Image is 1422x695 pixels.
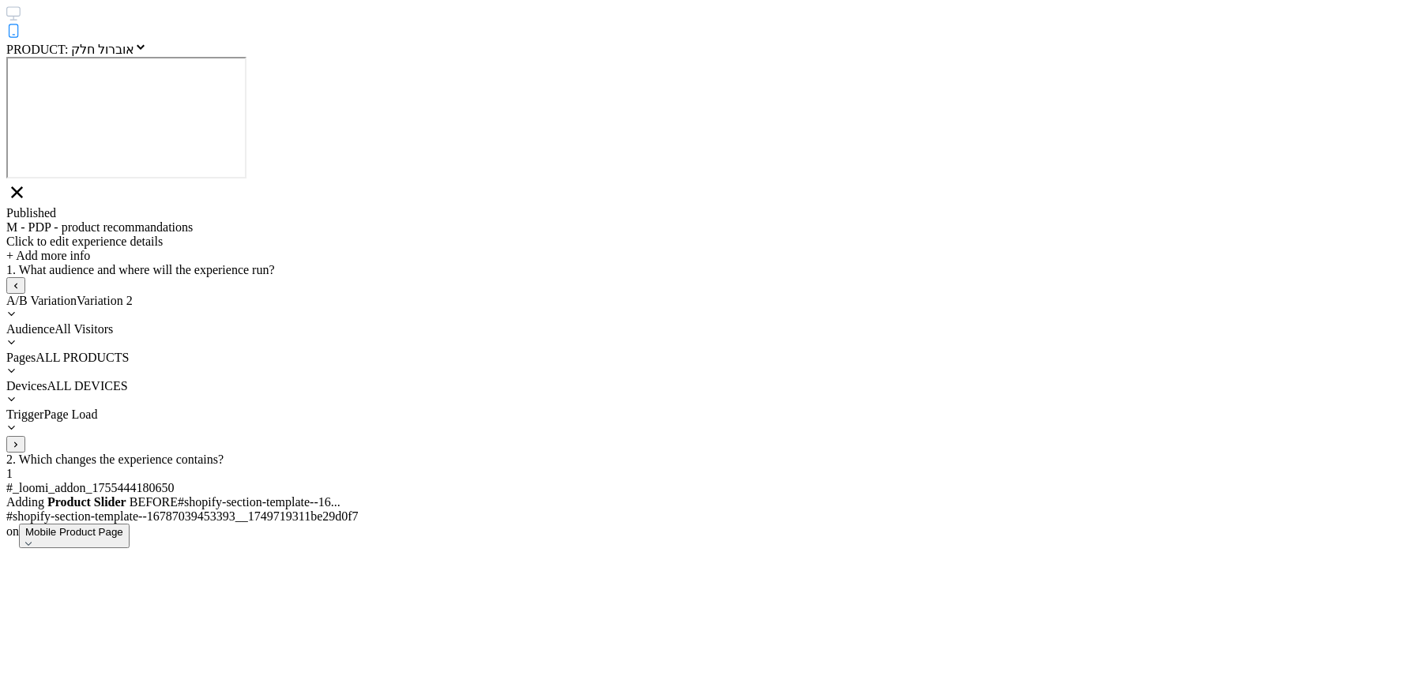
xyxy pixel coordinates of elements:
button: Mobile Product Pagedown arrow [19,524,130,548]
b: Product Slider [47,495,126,509]
div: Click to edit experience details [6,235,1416,249]
span: Devices [6,379,47,393]
span: on [6,524,19,538]
span: All Visitors [55,322,113,336]
span: Trigger [6,408,43,421]
span: ALL PRODUCTS [36,351,129,364]
span: Published [6,206,56,220]
span: Variation 2 [77,294,133,307]
span: Page Load [43,408,97,421]
span: 1. What audience and where will the experience run? [6,263,275,276]
div: 1 [6,467,1416,481]
span: M - PDP - product recommandations [6,220,193,234]
span: Adding [6,495,126,509]
span: PRODUCT: אוברול חלק [6,43,134,56]
span: A/B Variation [6,294,77,307]
span: #_loomi_addon_1755444180650 [6,481,174,494]
span: ALL DEVICES [47,379,128,393]
span: #shopify-section-template--16787039453393__1749719311be29d0f7 [6,509,359,523]
img: down arrow [25,542,32,546]
span: Audience [6,322,55,336]
span: #shopify-section-template--16... [178,495,340,509]
span: + Add more info [6,249,90,262]
span: Pages [6,351,36,364]
span: 2. Which changes the experience contains? [6,453,224,466]
span: BEFORE [130,495,178,509]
